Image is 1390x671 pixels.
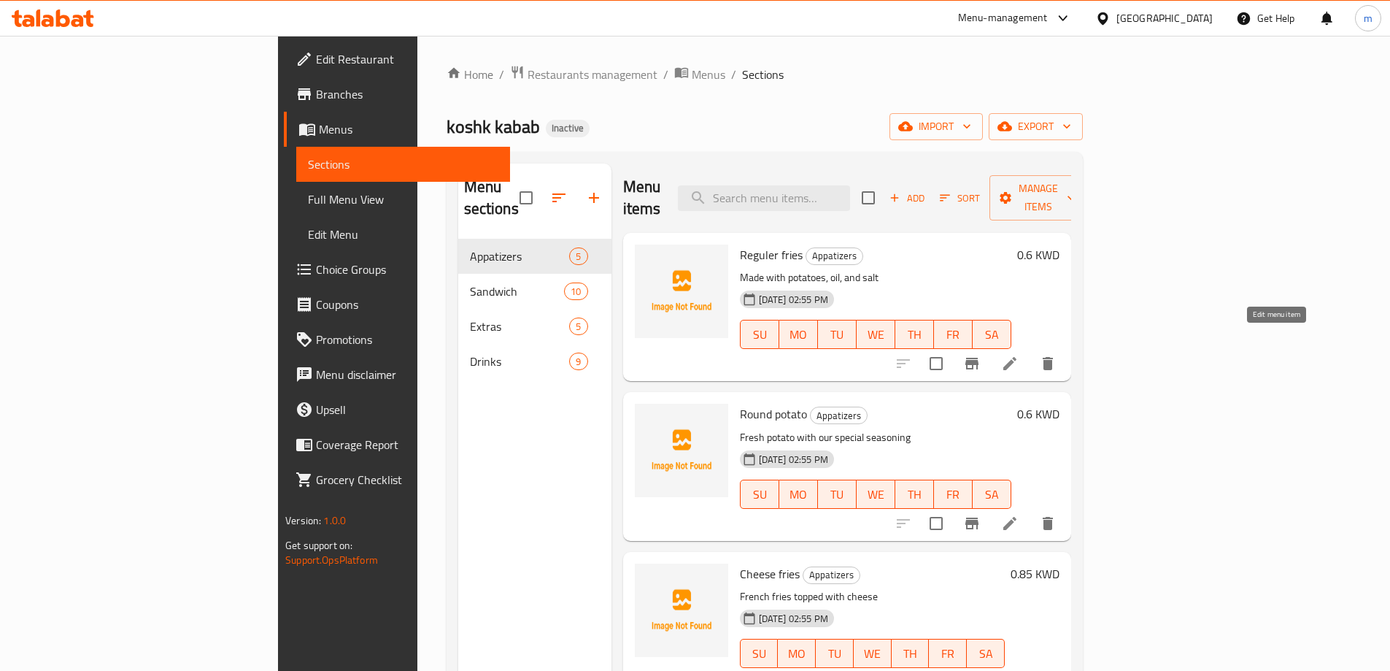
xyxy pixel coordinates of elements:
span: Menu disclaimer [316,366,498,383]
span: m [1364,10,1372,26]
span: Branches [316,85,498,103]
button: SA [973,320,1011,349]
div: items [569,353,587,370]
a: Coverage Report [284,427,510,462]
div: Appatizers [803,567,860,584]
input: search [678,185,850,211]
button: MO [778,639,816,668]
img: Round potato [635,404,728,497]
span: Menus [319,120,498,138]
span: Coverage Report [316,436,498,453]
nav: Menu sections [458,233,611,385]
span: Sort sections [541,180,576,215]
span: Reguler fries [740,244,803,266]
span: Appatizers [470,248,570,265]
button: Add [884,187,930,210]
h6: 0.6 KWD [1017,404,1059,424]
span: 5 [570,250,587,264]
span: Choice Groups [316,261,498,278]
button: delete [1030,506,1065,541]
div: Inactive [546,120,590,137]
span: MO [785,484,812,505]
span: koshk kabab [447,110,540,143]
span: SA [978,484,1005,505]
button: SU [740,480,779,509]
a: Sections [296,147,510,182]
span: TU [824,484,851,505]
span: SU [746,324,773,345]
span: Restaurants management [528,66,657,83]
span: TH [901,484,928,505]
div: Drinks [470,353,570,370]
div: Drinks9 [458,344,611,379]
span: FR [940,324,967,345]
a: Branches [284,77,510,112]
button: SU [740,639,779,668]
li: / [663,66,668,83]
span: MO [784,643,810,664]
span: [DATE] 02:55 PM [753,453,834,467]
h6: 0.85 KWD [1011,564,1059,584]
span: Grocery Checklist [316,471,498,488]
button: FR [934,480,973,509]
span: Appatizers [811,407,867,424]
p: Made with potatoes, oil, and salt [740,269,1011,287]
button: TH [892,639,930,668]
button: WE [857,320,895,349]
span: Get support on: [285,536,352,555]
span: WE [860,643,886,664]
a: Grocery Checklist [284,462,510,497]
span: Select to update [921,508,951,539]
button: SU [740,320,779,349]
span: MO [785,324,812,345]
button: Add section [576,180,611,215]
button: TH [895,320,934,349]
div: Menu-management [958,9,1048,27]
span: Edit Menu [308,226,498,243]
a: Menu disclaimer [284,357,510,392]
span: Version: [285,511,321,530]
div: Appatizers [810,407,868,424]
div: [GEOGRAPHIC_DATA] [1116,10,1213,26]
button: MO [779,480,818,509]
span: SU [746,484,773,505]
li: / [731,66,736,83]
button: delete [1030,346,1065,381]
span: Add item [884,187,930,210]
span: Sort [940,190,980,207]
button: export [989,113,1083,140]
span: Sections [742,66,784,83]
span: Upsell [316,401,498,418]
a: Menus [284,112,510,147]
span: FR [940,484,967,505]
a: Upsell [284,392,510,427]
p: Fresh potato with our special seasoning [740,429,1011,447]
span: SA [978,324,1005,345]
span: SA [973,643,999,664]
nav: breadcrumb [447,65,1083,84]
button: Manage items [989,175,1087,221]
button: TH [895,480,934,509]
span: Cheese fries [740,563,800,585]
span: 9 [570,355,587,369]
span: export [1000,118,1071,136]
a: Coupons [284,287,510,322]
span: Select all sections [511,183,541,213]
span: Inactive [546,122,590,134]
div: items [569,248,587,265]
button: TU [816,639,854,668]
a: Choice Groups [284,252,510,287]
span: TH [897,643,924,664]
div: Sandwich10 [458,274,611,309]
span: Edit Restaurant [316,50,498,68]
span: WE [862,324,889,345]
span: Sort items [930,187,989,210]
img: Reguler fries [635,245,728,338]
a: Support.OpsPlatform [285,551,378,570]
span: TH [901,324,928,345]
div: items [564,283,587,300]
a: Edit menu item [1001,515,1019,532]
button: FR [929,639,967,668]
span: Appatizers [806,248,862,264]
button: SA [967,639,1005,668]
